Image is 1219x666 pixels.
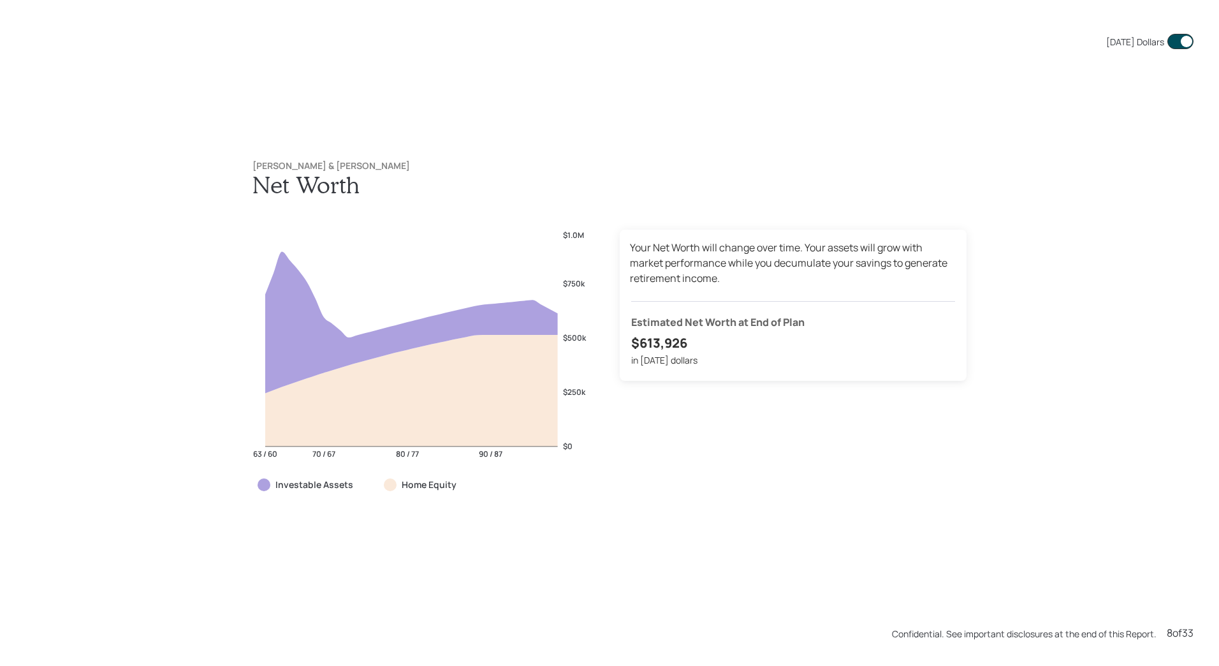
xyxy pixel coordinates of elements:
tspan: 70 / 67 [312,448,335,459]
h1: Net Worth [252,171,967,198]
p: Your Net Worth will change over time. Your assets will grow with market performance while you dec... [630,240,956,286]
h4: $613,926 [631,333,955,353]
label: Investable Assets [275,478,353,491]
tspan: 90 / 87 [479,448,502,459]
tspan: $1.0M [563,229,584,240]
p: in [DATE] dollars [631,353,955,367]
tspan: 63 / 60 [253,448,277,459]
label: Home Equity [402,478,456,491]
tspan: $750k [563,278,585,289]
div: 8 of 33 [1167,625,1193,640]
div: Confidential. See important disclosures at the end of this Report. [892,627,1157,640]
tspan: 80 / 77 [396,448,419,459]
div: [DATE] Dollars [1106,35,1164,48]
h6: [PERSON_NAME] & [PERSON_NAME] [252,161,967,172]
tspan: $0 [563,441,573,452]
tspan: $500k [563,332,587,343]
tspan: $250k [563,387,586,397]
h5: Estimated Net Worth at End of Plan [631,314,955,331]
